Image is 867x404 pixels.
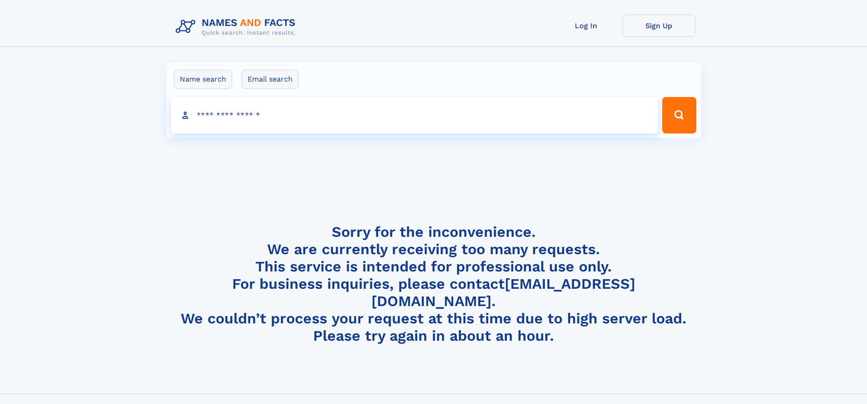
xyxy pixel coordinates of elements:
[371,275,635,310] a: [EMAIL_ADDRESS][DOMAIN_NAME]
[242,70,299,89] label: Email search
[172,223,695,345] h4: Sorry for the inconvenience. We are currently receiving too many requests. This service is intend...
[662,97,696,133] button: Search Button
[171,97,659,133] input: search input
[174,70,232,89] label: Name search
[172,15,303,39] img: Logo Names and Facts
[623,15,695,37] a: Sign Up
[550,15,623,37] a: Log In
